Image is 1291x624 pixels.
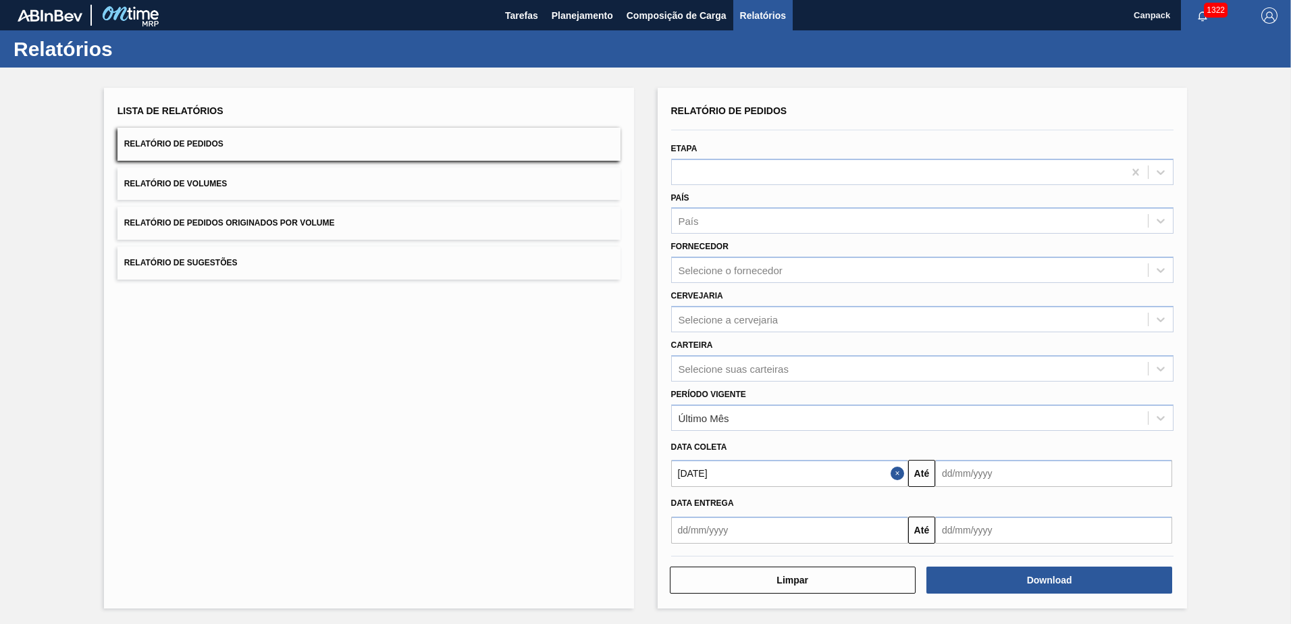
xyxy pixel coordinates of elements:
label: País [671,193,689,203]
label: Cervejaria [671,291,723,301]
span: Relatório de Volumes [124,179,227,188]
span: Relatório de Pedidos [124,139,223,149]
div: Selecione suas carteiras [679,363,789,374]
span: Tarefas [505,7,538,24]
button: Até [908,517,935,544]
button: Relatório de Pedidos Originados por Volume [117,207,621,240]
span: Relatório de Sugestões [124,258,238,267]
span: Planejamento [552,7,613,24]
button: Relatório de Pedidos [117,128,621,161]
div: Selecione a cervejaria [679,313,779,325]
button: Download [926,567,1172,594]
span: Relatório de Pedidos Originados por Volume [124,218,335,228]
button: Relatório de Sugestões [117,246,621,280]
input: dd/mm/yyyy [671,460,908,487]
img: Logout [1261,7,1277,24]
div: Último Mês [679,412,729,423]
img: TNhmsLtSVTkK8tSr43FrP2fwEKptu5GPRR3wAAAABJRU5ErkJggg== [18,9,82,22]
button: Notificações [1181,6,1224,25]
span: Relatórios [740,7,786,24]
span: Data Entrega [671,498,734,508]
input: dd/mm/yyyy [671,517,908,544]
input: dd/mm/yyyy [935,460,1172,487]
span: Composição de Carga [627,7,727,24]
label: Carteira [671,340,713,350]
span: Lista de Relatórios [117,105,223,116]
button: Close [891,460,908,487]
button: Limpar [670,567,916,594]
input: dd/mm/yyyy [935,517,1172,544]
label: Etapa [671,144,697,153]
button: Até [908,460,935,487]
label: Fornecedor [671,242,729,251]
span: Data coleta [671,442,727,452]
span: Relatório de Pedidos [671,105,787,116]
span: 1322 [1204,3,1228,18]
h1: Relatórios [14,41,253,57]
button: Relatório de Volumes [117,167,621,201]
div: País [679,215,699,227]
div: Selecione o fornecedor [679,265,783,276]
label: Período Vigente [671,390,746,399]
